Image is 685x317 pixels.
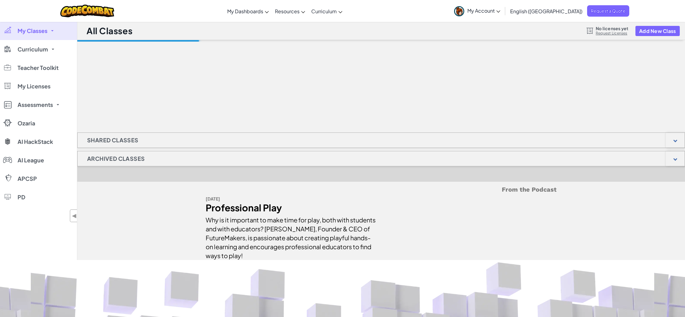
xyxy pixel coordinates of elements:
[18,139,53,144] span: AI HackStack
[272,3,308,19] a: Resources
[596,31,628,36] a: Request Licenses
[224,3,272,19] a: My Dashboards
[18,28,47,34] span: My Classes
[454,6,464,16] img: avatar
[308,3,345,19] a: Curriculum
[72,211,77,220] span: ◀
[596,26,628,31] span: No licenses yet
[18,120,35,126] span: Ozaria
[311,8,337,14] span: Curriculum
[206,212,377,260] div: Why is it important to make time for play, both with students and with educators? [PERSON_NAME], ...
[507,3,586,19] a: English ([GEOGRAPHIC_DATA])
[60,5,114,17] img: CodeCombat logo
[206,185,557,194] h5: From the Podcast
[451,1,503,21] a: My Account
[510,8,582,14] span: English ([GEOGRAPHIC_DATA])
[87,25,132,37] h1: All Classes
[18,47,48,52] span: Curriculum
[206,194,377,203] div: [DATE]
[635,26,680,36] button: Add New Class
[18,83,50,89] span: My Licenses
[467,7,500,14] span: My Account
[275,8,300,14] span: Resources
[587,5,629,17] a: Request a Quote
[206,203,377,212] div: Professional Play
[18,157,44,163] span: AI League
[227,8,263,14] span: My Dashboards
[78,132,148,148] h1: Shared Classes
[18,65,58,71] span: Teacher Toolkit
[18,102,53,108] span: Assessments
[78,151,154,166] h1: Archived Classes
